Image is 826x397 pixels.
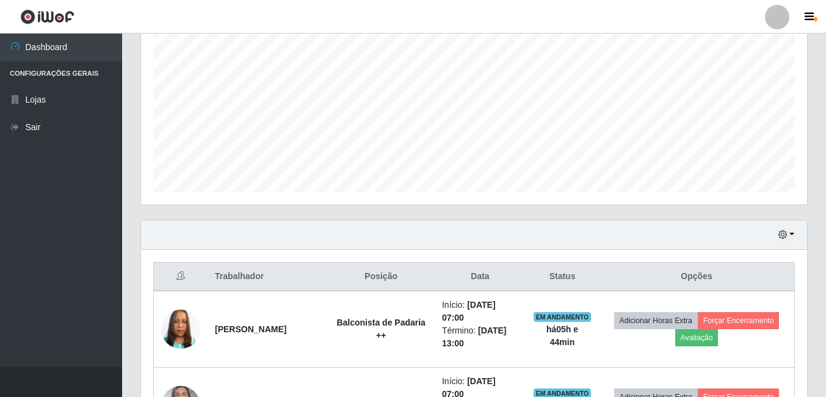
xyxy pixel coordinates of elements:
[442,324,518,350] li: Término:
[208,263,327,291] th: Trabalhador
[614,312,698,329] button: Adicionar Horas Extra
[336,318,426,340] strong: Balconista de Padaria ++
[599,263,794,291] th: Opções
[526,263,599,291] th: Status
[698,312,780,329] button: Forçar Encerramento
[442,299,518,324] li: Início:
[327,263,435,291] th: Posição
[215,324,286,334] strong: [PERSON_NAME]
[546,324,578,347] strong: há 05 h e 44 min
[534,312,592,322] span: EM ANDAMENTO
[675,329,719,346] button: Avaliação
[435,263,526,291] th: Data
[161,294,200,364] img: 1753114982332.jpeg
[442,300,496,322] time: [DATE] 07:00
[20,9,74,24] img: CoreUI Logo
